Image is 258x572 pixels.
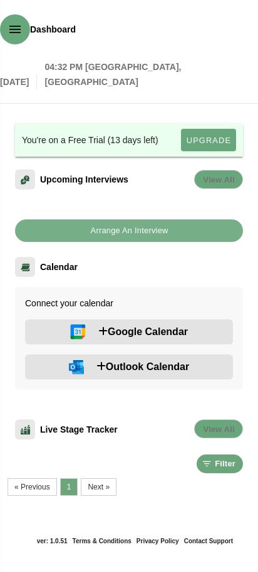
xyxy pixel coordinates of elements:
[98,323,188,341] span: Google Calendar
[15,219,243,242] button: Arrange An Interview
[40,258,78,276] span: Calendar
[194,419,243,438] button: View All
[197,454,243,473] button: Filter
[194,170,243,189] a: View All
[81,478,116,496] span: Next »
[25,354,233,379] button: Outlook Calendar
[25,297,233,309] p: Connect your calendar
[37,59,258,89] p: 04:32 PM [GEOGRAPHIC_DATA], [GEOGRAPHIC_DATA]
[30,20,76,39] span: Dashboard
[96,358,189,376] span: Outlook Calendar
[22,133,181,147] div: You're on a Free Trial (13 days left)
[40,170,128,189] span: Upcoming Interviews
[8,478,57,496] span: « Previous
[214,459,235,468] span: Filter
[25,319,233,344] button: Google Calendar
[90,221,168,240] b: Arrange An Interview
[40,420,118,439] span: Live Stage Tracker
[202,424,235,434] span: View All
[37,538,68,544] span: ver: 1.0.51
[137,538,179,544] a: Privacy Policy
[60,478,78,496] a: 1
[186,136,231,145] span: Upgrade
[181,129,236,151] button: Upgrade
[73,538,132,544] a: Terms & Conditions
[202,175,235,184] span: View All
[184,538,233,544] a: Contact Support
